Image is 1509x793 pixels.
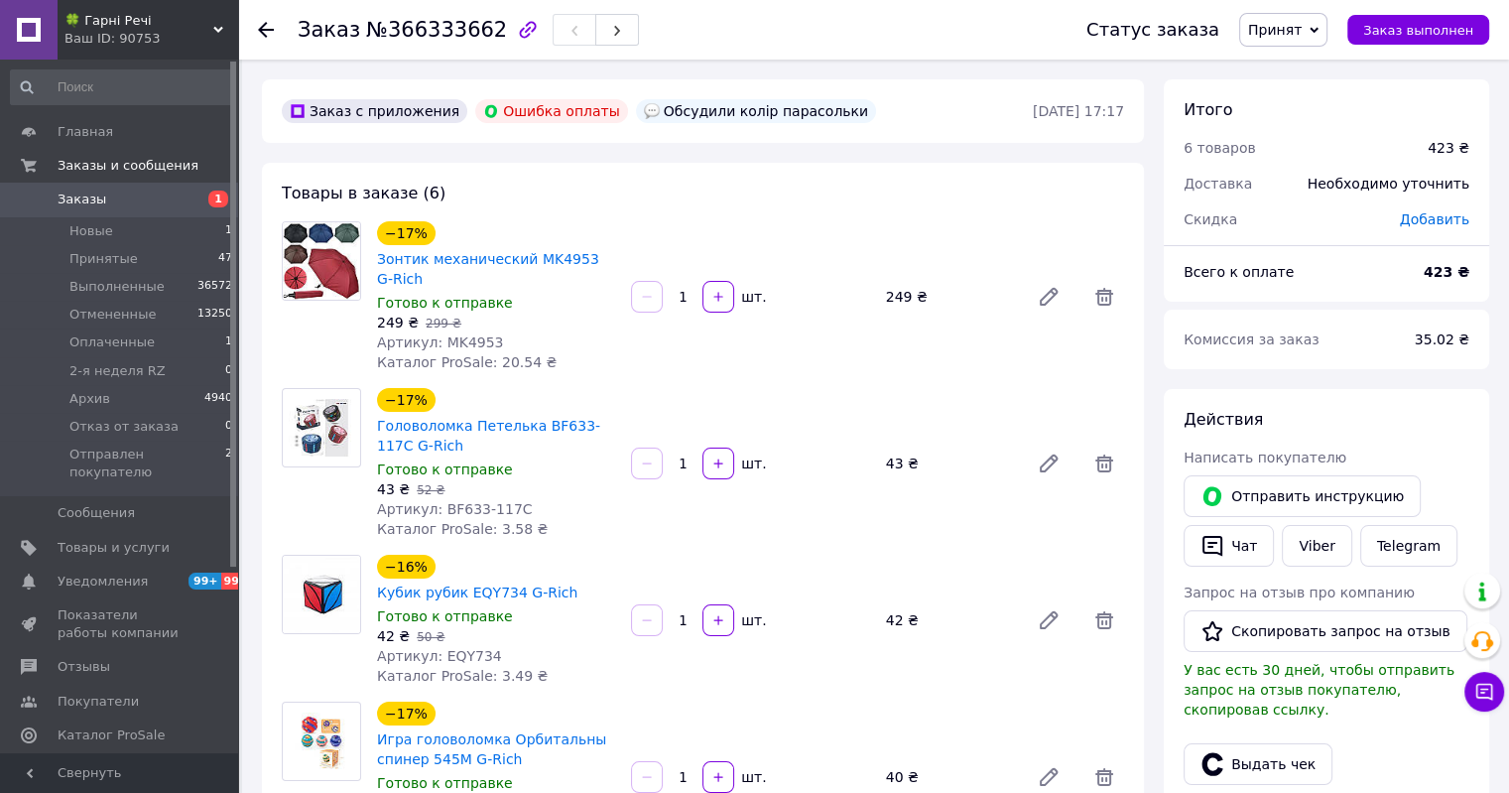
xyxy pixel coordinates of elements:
[878,450,1021,477] div: 43 ₴
[1184,100,1232,119] span: Итого
[69,333,155,351] span: Оплаченные
[58,191,106,208] span: Заказы
[1084,277,1124,317] span: Удалить
[1464,672,1504,712] button: Чат с покупателем
[69,362,166,380] span: 2-я неделя RZ
[69,278,165,296] span: Выполненные
[377,221,436,245] div: −17%
[377,388,436,412] div: −17%
[417,630,444,644] span: 50 ₴
[377,481,410,497] span: 43 ₴
[58,539,170,557] span: Товары и услуги
[736,454,768,473] div: шт.
[225,418,232,436] span: 0
[283,556,360,633] img: Кубик рубик EQY734 G-Rich
[426,317,461,330] span: 299 ₴
[197,306,232,324] span: 13250
[1363,23,1473,38] span: Заказ выполнен
[736,610,768,630] div: шт.
[1184,450,1346,465] span: Написать покупателю
[1184,410,1263,429] span: Действия
[258,20,274,40] div: Вернуться назад
[1184,662,1454,718] span: У вас есть 30 дней, чтобы отправить запрос на отзыв покупателю, скопировав ссылку.
[225,333,232,351] span: 1
[377,315,419,330] span: 249 ₴
[1184,610,1467,652] button: Скопировать запрос на отзыв
[69,418,179,436] span: Отказ от заказа
[1029,444,1069,483] a: Редактировать
[58,573,148,591] span: Уведомления
[377,668,548,684] span: Каталог ProSale: 3.49 ₴
[1184,331,1320,347] span: Комиссия за заказ
[377,354,557,370] span: Каталог ProSale: 20.54 ₴
[366,18,507,42] span: №366333662
[58,504,135,522] span: Сообщения
[1428,138,1469,158] div: 423 ₴
[1084,444,1124,483] span: Удалить
[58,658,110,676] span: Отзывы
[1184,525,1274,567] button: Чат
[197,278,232,296] span: 36572
[1086,20,1219,40] div: Статус заказа
[204,390,232,408] span: 4940
[10,69,234,105] input: Поиск
[58,606,184,642] span: Показатели работы компании
[377,731,606,767] a: Игра головоломка Орбитальны спинер 545M G-Rich
[69,390,110,408] span: Архив
[377,648,502,664] span: Артикул: EQY734
[377,251,599,287] a: Зонтик механический MK4953 G-Rich
[736,287,768,307] div: шт.
[377,295,513,311] span: Готово к отправке
[1424,264,1469,280] b: 423 ₴
[1400,211,1469,227] span: Добавить
[218,250,232,268] span: 47
[878,763,1021,791] div: 40 ₴
[69,446,225,481] span: Отправлен покупателю
[64,30,238,48] div: Ваш ID: 90753
[1415,331,1469,347] span: 35.02 ₴
[298,18,360,42] span: Заказ
[225,362,232,380] span: 0
[1296,162,1481,205] div: Необходимо уточнить
[377,462,513,477] span: Готово к отправке
[1184,176,1252,192] span: Доставка
[1184,264,1294,280] span: Всего к оплате
[1184,211,1237,227] span: Скидка
[58,727,165,744] span: Каталог ProSale
[282,184,445,202] span: Товары в заказе (6)
[736,767,768,787] div: шт.
[377,521,548,537] span: Каталог ProSale: 3.58 ₴
[58,123,113,141] span: Главная
[878,283,1021,311] div: 249 ₴
[377,418,600,454] a: Головоломка Петелька BF633-117C G-Rich
[1360,525,1457,567] a: Telegram
[636,99,876,123] div: Обсудили колір парасольки
[878,606,1021,634] div: 42 ₴
[377,702,436,726] div: −17%
[377,775,513,791] span: Готово к отправке
[1033,103,1124,119] time: [DATE] 17:17
[377,628,410,644] span: 42 ₴
[64,12,213,30] span: 🍀 Гарні Речі
[1347,15,1489,45] button: Заказ выполнен
[1184,585,1415,600] span: Запрос на отзыв про компанию
[58,693,139,711] span: Покупатели
[189,573,221,590] span: 99+
[475,99,628,123] div: Ошибка оплаты
[644,103,660,119] img: :speech_balloon:
[1282,525,1351,567] a: Viber
[377,334,503,350] span: Артикул: MK4953
[69,222,113,240] span: Новые
[1084,600,1124,640] span: Удалить
[58,157,198,175] span: Заказы и сообщения
[1184,140,1256,156] span: 6 товаров
[69,250,138,268] span: Принятые
[377,585,577,600] a: Кубик рубик EQY734 G-Rich
[1029,600,1069,640] a: Редактировать
[1029,277,1069,317] a: Редактировать
[1248,22,1302,38] span: Принят
[377,555,436,579] div: −16%
[69,306,156,324] span: Отмененные
[417,483,444,497] span: 52 ₴
[221,573,254,590] span: 99+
